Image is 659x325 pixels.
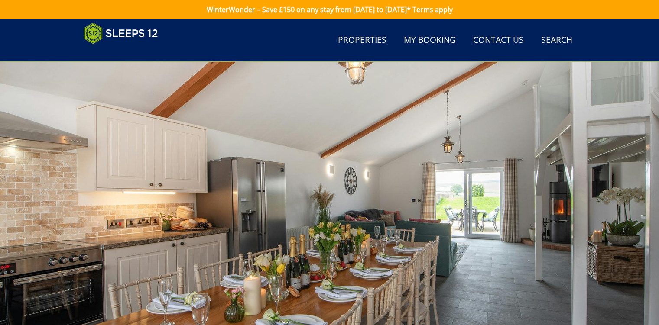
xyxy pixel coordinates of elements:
[470,31,527,50] a: Contact Us
[538,31,576,50] a: Search
[79,49,170,57] iframe: Customer reviews powered by Trustpilot
[334,31,390,50] a: Properties
[84,23,158,44] img: Sleeps 12
[400,31,459,50] a: My Booking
